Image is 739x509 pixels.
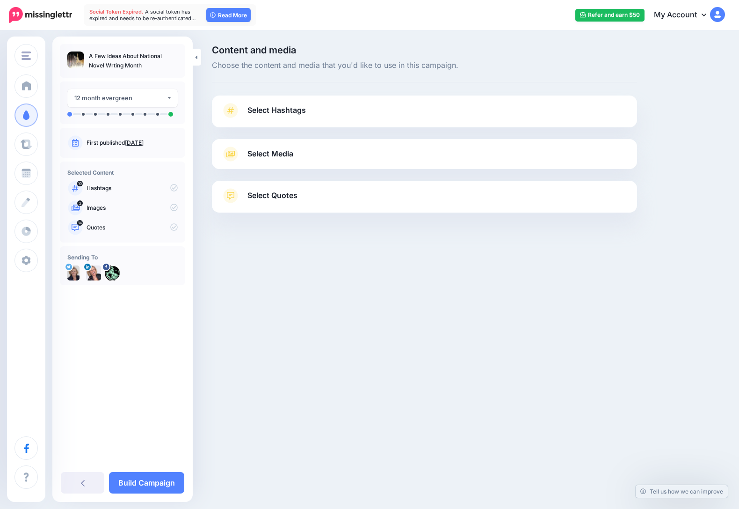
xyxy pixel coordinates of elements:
p: Images [87,204,178,212]
span: Select Media [247,148,293,160]
p: A Few Ideas About National Novel Wrting Month [89,52,178,70]
a: My Account [645,4,725,27]
p: First published [87,139,178,147]
span: Select Quotes [247,189,297,202]
p: Hashtags [87,184,178,192]
span: A social token has expired and needs to be re-authenticated… [89,8,196,22]
span: 2 [77,200,83,206]
p: Quotes [87,223,178,232]
a: Refer and earn $50 [575,9,645,22]
a: Select Media [221,147,628,162]
a: Read More [206,8,251,22]
span: 10 [77,181,83,186]
img: CathHead-880.png [67,266,80,280]
img: 119ec96bd8950b1b49332189bce43a05_thumb.jpg [67,52,84,68]
a: Tell us how we can improve [636,485,728,498]
span: Select Hashtags [247,104,306,117]
img: 1712685472613-49008.png [86,266,101,280]
a: Select Hashtags [221,103,628,127]
span: Choose the content and media that you'd like to use in this campaign. [212,59,637,72]
h4: Sending To [67,254,178,261]
img: 18740532_125358061373395_5536690888737364599_n-bsa47501.png [105,266,120,280]
button: 12 month evergreen [67,89,178,107]
span: 14 [77,220,83,226]
h4: Selected Content [67,169,178,176]
a: [DATE] [125,139,144,146]
img: Missinglettr [9,7,72,23]
div: 12 month evergreen [74,93,167,103]
span: Social Token Expired. [89,8,144,15]
a: Select Quotes [221,188,628,213]
span: Content and media [212,45,637,55]
img: menu.png [22,52,31,60]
